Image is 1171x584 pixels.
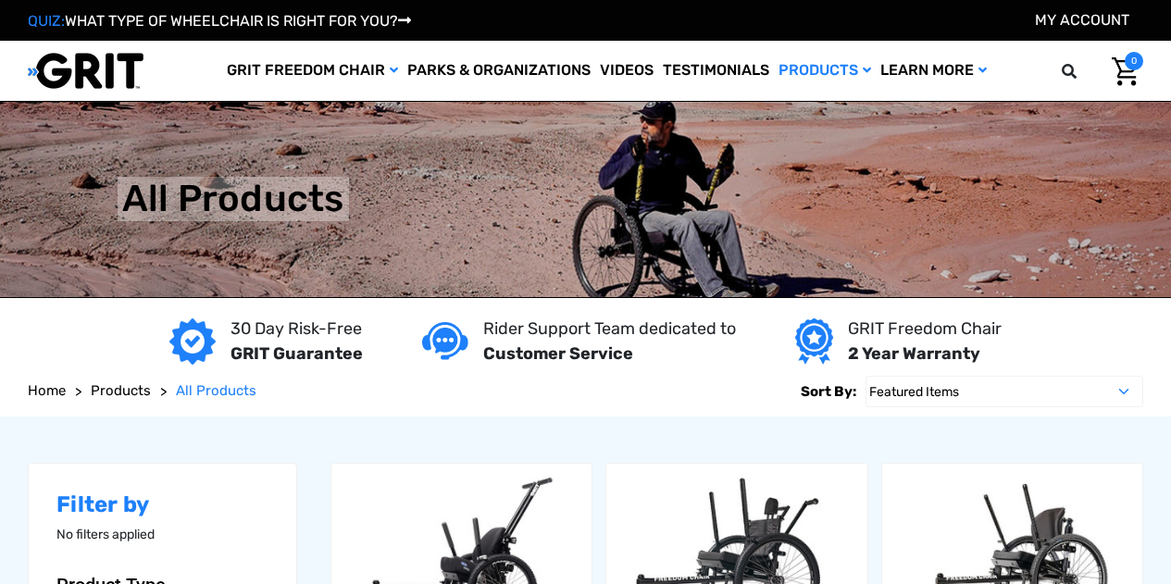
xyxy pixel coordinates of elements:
[774,41,876,101] a: Products
[801,376,856,407] label: Sort By:
[56,491,268,518] h2: Filter by
[169,318,216,365] img: GRIT Guarantee
[222,41,403,101] a: GRIT Freedom Chair
[1098,52,1143,91] a: Cart with 0 items
[28,12,65,30] span: QUIZ:
[1125,52,1143,70] span: 0
[1035,11,1129,29] a: Account
[876,41,991,101] a: Learn More
[91,382,151,399] span: Products
[483,317,736,342] p: Rider Support Team dedicated to
[28,12,411,30] a: QUIZ:WHAT TYPE OF WHEELCHAIR IS RIGHT FOR YOU?
[795,318,833,365] img: Year warranty
[122,177,344,221] h1: All Products
[176,380,256,402] a: All Products
[848,317,1002,342] p: GRIT Freedom Chair
[28,52,143,90] img: GRIT All-Terrain Wheelchair and Mobility Equipment
[403,41,595,101] a: Parks & Organizations
[658,41,774,101] a: Testimonials
[91,380,151,402] a: Products
[56,525,268,544] p: No filters applied
[28,382,66,399] span: Home
[422,322,468,360] img: Customer service
[176,382,256,399] span: All Products
[483,343,633,364] strong: Customer Service
[848,343,980,364] strong: 2 Year Warranty
[595,41,658,101] a: Videos
[1112,57,1139,86] img: Cart
[28,380,66,402] a: Home
[230,343,363,364] strong: GRIT Guarantee
[1070,52,1098,91] input: Search
[230,317,363,342] p: 30 Day Risk-Free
